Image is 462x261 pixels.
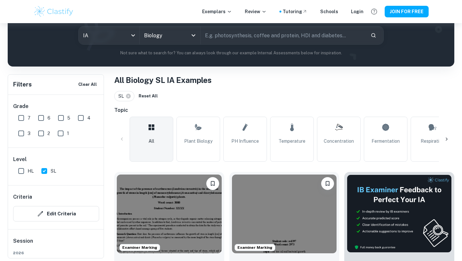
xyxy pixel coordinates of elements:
[351,8,364,15] a: Login
[278,138,305,145] span: Temperature
[149,138,154,145] span: All
[13,250,99,256] span: 2026
[189,31,198,40] button: Open
[117,175,222,253] img: Biology IA example thumbnail: How does the presence of earthworms infl
[114,106,454,114] h6: Topic
[114,74,454,86] h1: All Biology SL IA Examples
[320,8,338,15] a: Schools
[231,138,259,145] span: pH Influence
[369,6,380,17] button: Help and Feedback
[283,8,307,15] a: Tutoring
[13,237,99,250] h6: Session
[77,80,98,89] button: Clear All
[235,245,275,250] span: Examiner Marking
[368,30,379,41] button: Search
[13,103,99,110] h6: Grade
[321,177,334,190] button: Please log in to bookmark exemplars
[114,91,134,101] div: SL
[201,26,365,44] input: E.g. photosynthesis, coffee and protein, HDI and diabetes...
[232,175,337,253] img: Biology IA example thumbnail: What is the effect of the concentration
[47,130,50,137] span: 2
[13,193,32,201] h6: Criteria
[347,175,452,253] img: Thumbnail
[79,26,139,44] div: IA
[13,156,99,163] h6: Level
[87,114,90,122] span: 4
[13,206,99,221] button: Edit Criteria
[324,138,354,145] span: Concentration
[28,114,30,122] span: 7
[13,80,32,89] h6: Filters
[28,167,34,175] span: HL
[28,130,30,137] span: 3
[385,6,429,17] button: JOIN FOR FREE
[184,138,212,145] span: Plant Biology
[202,8,232,15] p: Exemplars
[245,8,267,15] p: Review
[13,50,449,56] p: Not sure what to search for? You can always look through our example Internal Assessments below f...
[51,167,56,175] span: SL
[118,93,127,100] span: SL
[206,177,219,190] button: Please log in to bookmark exemplars
[372,138,400,145] span: Fermentation
[67,130,69,137] span: 1
[421,138,444,145] span: Respiration
[137,91,159,101] button: Reset All
[120,245,160,250] span: Examiner Marking
[67,114,70,122] span: 5
[33,5,74,18] img: Clastify logo
[47,114,50,122] span: 6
